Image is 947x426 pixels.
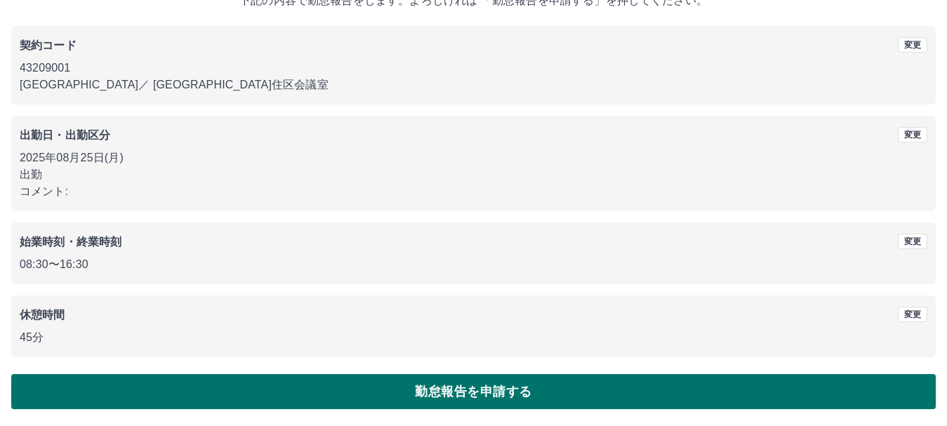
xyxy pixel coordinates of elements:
b: 始業時刻・終業時刻 [20,236,121,248]
p: [GEOGRAPHIC_DATA] ／ [GEOGRAPHIC_DATA]住区会議室 [20,76,927,93]
button: 変更 [898,127,927,142]
p: 08:30 〜 16:30 [20,256,927,273]
p: 2025年08月25日(月) [20,149,927,166]
button: 変更 [898,307,927,322]
button: 変更 [898,234,927,249]
p: 43209001 [20,60,927,76]
b: 休憩時間 [20,309,65,321]
button: 勤怠報告を申請する [11,374,936,409]
p: 45分 [20,329,927,346]
p: コメント: [20,183,927,200]
b: 出勤日・出勤区分 [20,129,110,141]
b: 契約コード [20,39,77,51]
p: 出勤 [20,166,927,183]
button: 変更 [898,37,927,53]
